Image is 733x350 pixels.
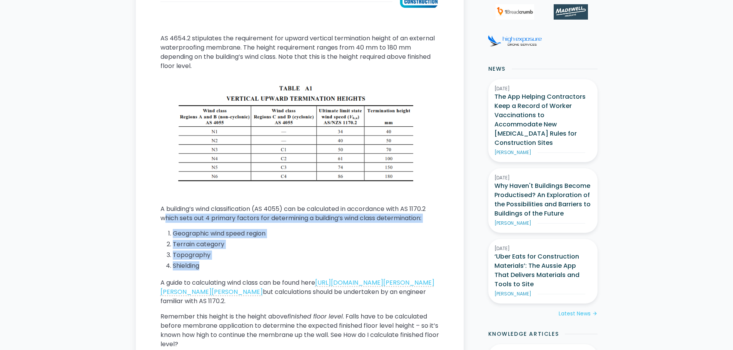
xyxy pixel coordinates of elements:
[592,310,598,318] div: arrow_forward
[494,181,591,218] h3: Why Haven't Buildings Become Productised? An Exploration of the Possibilities and Barriers to Bui...
[559,310,591,318] div: Latest News
[494,149,531,156] div: [PERSON_NAME]
[488,35,542,46] img: High Exposure
[496,4,534,20] img: 1Breadcrumb
[494,252,591,289] h3: ‘Uber Eats for Construction Materials’: The Aussie App That Delivers Materials and Tools to Site
[494,174,591,181] div: [DATE]
[559,310,598,318] a: Latest Newsarrow_forward
[160,278,434,296] a: [URL][DOMAIN_NAME][PERSON_NAME][PERSON_NAME][PERSON_NAME]
[173,229,439,238] li: Geographic wind speed region
[488,330,559,338] h2: Knowledge Articles
[160,34,439,71] p: AS 4654.2 stipulates the requirement for upward vertical termination height of an external waterp...
[173,250,439,260] li: Topography
[494,290,531,297] div: [PERSON_NAME]
[173,240,439,249] li: Terrain category
[160,204,439,223] p: A building’s wind classification (AS 4055) can be calculated in accordance with AS 1170.2 which s...
[494,92,591,148] h3: The App Helping Contractors Keep a Record of Worker Vaccinations to Accommodate New [MEDICAL_DATA...
[494,245,591,252] div: [DATE]
[488,168,598,233] a: [DATE]Why Haven't Buildings Become Productised? An Exploration of the Possibilities and Barriers ...
[494,220,531,227] div: [PERSON_NAME]
[173,261,439,270] li: Shielding
[160,278,439,306] p: A guide to calculating wind class can be found here but calculations should be undertaken by an e...
[488,239,598,304] a: [DATE]‘Uber Eats for Construction Materials’: The Aussie App That Delivers Materials and Tools to...
[494,85,591,92] div: [DATE]
[160,312,439,349] p: Remember this height is the height above . Falls have to be calculated before membrane applicatio...
[287,312,343,321] em: finished floor level
[488,79,598,162] a: [DATE]The App Helping Contractors Keep a Record of Worker Vaccinations to Accommodate New [MEDICA...
[488,65,506,73] h2: News
[554,4,588,20] img: Madewell Products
